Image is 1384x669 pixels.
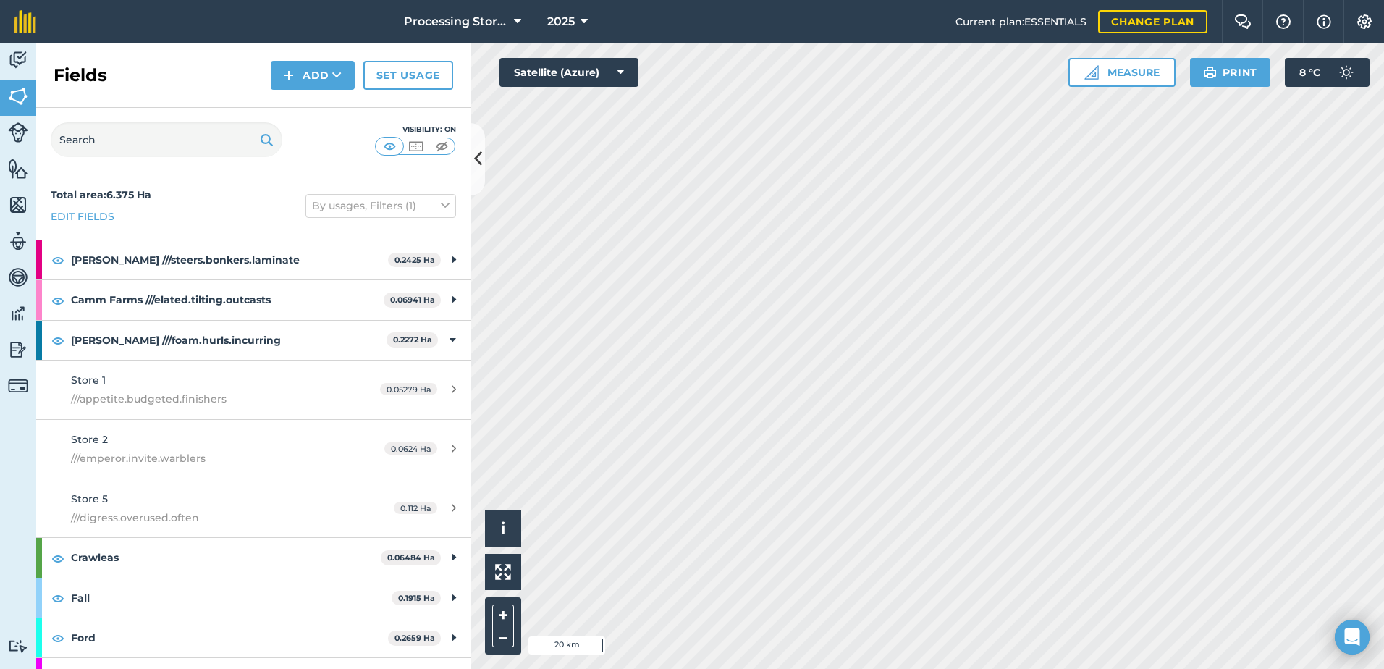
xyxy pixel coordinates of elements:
[394,502,437,514] span: 0.112 Ha
[492,626,514,647] button: –
[8,85,28,107] img: svg+xml;base64,PHN2ZyB4bWxucz0iaHR0cDovL3d3dy53My5vcmcvMjAwMC9zdmciIHdpZHRoPSI1NiIgaGVpZ2h0PSI2MC...
[394,255,435,265] strong: 0.2425 Ha
[394,633,435,643] strong: 0.2659 Ha
[71,374,106,387] span: Store 1
[14,10,36,33] img: fieldmargin Logo
[387,552,435,563] strong: 0.06484 Ha
[485,510,521,547] button: i
[492,605,514,626] button: +
[393,334,432,345] strong: 0.2272 Ha
[8,303,28,324] img: svg+xml;base64,PD94bWwgdmVyc2lvbj0iMS4wIiBlbmNvZGluZz0idXRmLTgiPz4KPCEtLSBHZW5lcmF0b3I6IEFkb2JlIE...
[8,49,28,71] img: svg+xml;base64,PD94bWwgdmVyc2lvbj0iMS4wIiBlbmNvZGluZz0idXRmLTgiPz4KPCEtLSBHZW5lcmF0b3I6IEFkb2JlIE...
[51,188,151,201] strong: Total area : 6.375 Ha
[71,578,392,618] strong: Fall
[8,122,28,143] img: svg+xml;base64,PD94bWwgdmVyc2lvbj0iMS4wIiBlbmNvZGluZz0idXRmLTgiPz4KPCEtLSBHZW5lcmF0b3I6IEFkb2JlIE...
[1068,58,1176,87] button: Measure
[390,295,435,305] strong: 0.06941 Ha
[51,122,282,157] input: Search
[1190,58,1271,87] button: Print
[398,593,435,603] strong: 0.1915 Ha
[36,479,471,538] a: Store 5///digress.overused.often0.112 Ha
[260,131,274,148] img: svg+xml;base64,PHN2ZyB4bWxucz0iaHR0cDovL3d3dy53My5vcmcvMjAwMC9zdmciIHdpZHRoPSIxOSIgaGVpZ2h0PSIyNC...
[1317,13,1331,30] img: svg+xml;base64,PHN2ZyB4bWxucz0iaHR0cDovL3d3dy53My5vcmcvMjAwMC9zdmciIHdpZHRoPSIxNyIgaGVpZ2h0PSIxNy...
[1084,65,1099,80] img: Ruler icon
[51,292,64,309] img: svg+xml;base64,PHN2ZyB4bWxucz0iaHR0cDovL3d3dy53My5vcmcvMjAwMC9zdmciIHdpZHRoPSIxOCIgaGVpZ2h0PSIyNC...
[54,64,107,87] h2: Fields
[955,14,1086,30] span: Current plan : ESSENTIALS
[8,639,28,653] img: svg+xml;base64,PD94bWwgdmVyc2lvbj0iMS4wIiBlbmNvZGluZz0idXRmLTgiPz4KPCEtLSBHZW5lcmF0b3I6IEFkb2JlIE...
[8,230,28,252] img: svg+xml;base64,PD94bWwgdmVyc2lvbj0iMS4wIiBlbmNvZGluZz0idXRmLTgiPz4KPCEtLSBHZW5lcmF0b3I6IEFkb2JlIE...
[1332,58,1361,87] img: svg+xml;base64,PD94bWwgdmVyc2lvbj0iMS4wIiBlbmNvZGluZz0idXRmLTgiPz4KPCEtLSBHZW5lcmF0b3I6IEFkb2JlIE...
[71,280,384,319] strong: Camm Farms ///elated.tilting.outcasts
[71,433,108,446] span: Store 2
[1335,620,1370,655] div: Open Intercom Messenger
[36,538,471,577] div: Crawleas0.06484 Ha
[404,13,508,30] span: Processing Stores
[380,383,437,395] span: 0.05279 Ha
[36,361,471,419] a: Store 1///appetite.budgeted.finishers0.05279 Ha
[71,450,343,466] span: ///emperor.invite.warblers
[36,240,471,279] div: [PERSON_NAME] ///steers.bonkers.laminate0.2425 Ha
[36,321,471,360] div: [PERSON_NAME] ///foam.hurls.incurring0.2272 Ha
[71,510,343,526] span: ///digress.overused.often
[71,391,343,407] span: ///appetite.budgeted.finishers
[8,376,28,396] img: svg+xml;base64,PD94bWwgdmVyc2lvbj0iMS4wIiBlbmNvZGluZz0idXRmLTgiPz4KPCEtLSBHZW5lcmF0b3I6IEFkb2JlIE...
[36,618,471,657] div: Ford0.2659 Ha
[51,589,64,607] img: svg+xml;base64,PHN2ZyB4bWxucz0iaHR0cDovL3d3dy53My5vcmcvMjAwMC9zdmciIHdpZHRoPSIxOCIgaGVpZ2h0PSIyNC...
[1234,14,1252,29] img: Two speech bubbles overlapping with the left bubble in the forefront
[71,240,388,279] strong: [PERSON_NAME] ///steers.bonkers.laminate
[271,61,355,90] button: Add
[1203,64,1217,81] img: svg+xml;base64,PHN2ZyB4bWxucz0iaHR0cDovL3d3dy53My5vcmcvMjAwMC9zdmciIHdpZHRoPSIxOSIgaGVpZ2h0PSIyNC...
[381,139,399,153] img: svg+xml;base64,PHN2ZyB4bWxucz0iaHR0cDovL3d3dy53My5vcmcvMjAwMC9zdmciIHdpZHRoPSI1MCIgaGVpZ2h0PSI0MC...
[71,492,108,505] span: Store 5
[1356,14,1373,29] img: A cog icon
[1275,14,1292,29] img: A question mark icon
[71,618,388,657] strong: Ford
[8,339,28,361] img: svg+xml;base64,PD94bWwgdmVyc2lvbj0iMS4wIiBlbmNvZGluZz0idXRmLTgiPz4KPCEtLSBHZW5lcmF0b3I6IEFkb2JlIE...
[501,519,505,537] span: i
[71,321,387,360] strong: [PERSON_NAME] ///foam.hurls.incurring
[51,251,64,269] img: svg+xml;base64,PHN2ZyB4bWxucz0iaHR0cDovL3d3dy53My5vcmcvMjAwMC9zdmciIHdpZHRoPSIxOCIgaGVpZ2h0PSIyNC...
[51,629,64,647] img: svg+xml;base64,PHN2ZyB4bWxucz0iaHR0cDovL3d3dy53My5vcmcvMjAwMC9zdmciIHdpZHRoPSIxOCIgaGVpZ2h0PSIyNC...
[363,61,453,90] a: Set usage
[305,194,456,217] button: By usages, Filters (1)
[1285,58,1370,87] button: 8 °C
[284,67,294,84] img: svg+xml;base64,PHN2ZyB4bWxucz0iaHR0cDovL3d3dy53My5vcmcvMjAwMC9zdmciIHdpZHRoPSIxNCIgaGVpZ2h0PSIyNC...
[8,194,28,216] img: svg+xml;base64,PHN2ZyB4bWxucz0iaHR0cDovL3d3dy53My5vcmcvMjAwMC9zdmciIHdpZHRoPSI1NiIgaGVpZ2h0PSI2MC...
[51,332,64,349] img: svg+xml;base64,PHN2ZyB4bWxucz0iaHR0cDovL3d3dy53My5vcmcvMjAwMC9zdmciIHdpZHRoPSIxOCIgaGVpZ2h0PSIyNC...
[499,58,638,87] button: Satellite (Azure)
[51,550,64,567] img: svg+xml;base64,PHN2ZyB4bWxucz0iaHR0cDovL3d3dy53My5vcmcvMjAwMC9zdmciIHdpZHRoPSIxOCIgaGVpZ2h0PSIyNC...
[36,578,471,618] div: Fall0.1915 Ha
[8,266,28,288] img: svg+xml;base64,PD94bWwgdmVyc2lvbj0iMS4wIiBlbmNvZGluZz0idXRmLTgiPz4KPCEtLSBHZW5lcmF0b3I6IEFkb2JlIE...
[1098,10,1207,33] a: Change plan
[495,564,511,580] img: Four arrows, one pointing top left, one top right, one bottom right and the last bottom left
[384,442,437,455] span: 0.0624 Ha
[8,158,28,180] img: svg+xml;base64,PHN2ZyB4bWxucz0iaHR0cDovL3d3dy53My5vcmcvMjAwMC9zdmciIHdpZHRoPSI1NiIgaGVpZ2h0PSI2MC...
[547,13,575,30] span: 2025
[36,280,471,319] div: Camm Farms ///elated.tilting.outcasts0.06941 Ha
[375,124,456,135] div: Visibility: On
[71,538,381,577] strong: Crawleas
[36,420,471,479] a: Store 2///emperor.invite.warblers0.0624 Ha
[1299,58,1320,87] span: 8 ° C
[433,139,451,153] img: svg+xml;base64,PHN2ZyB4bWxucz0iaHR0cDovL3d3dy53My5vcmcvMjAwMC9zdmciIHdpZHRoPSI1MCIgaGVpZ2h0PSI0MC...
[407,139,425,153] img: svg+xml;base64,PHN2ZyB4bWxucz0iaHR0cDovL3d3dy53My5vcmcvMjAwMC9zdmciIHdpZHRoPSI1MCIgaGVpZ2h0PSI0MC...
[51,209,114,224] a: Edit fields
